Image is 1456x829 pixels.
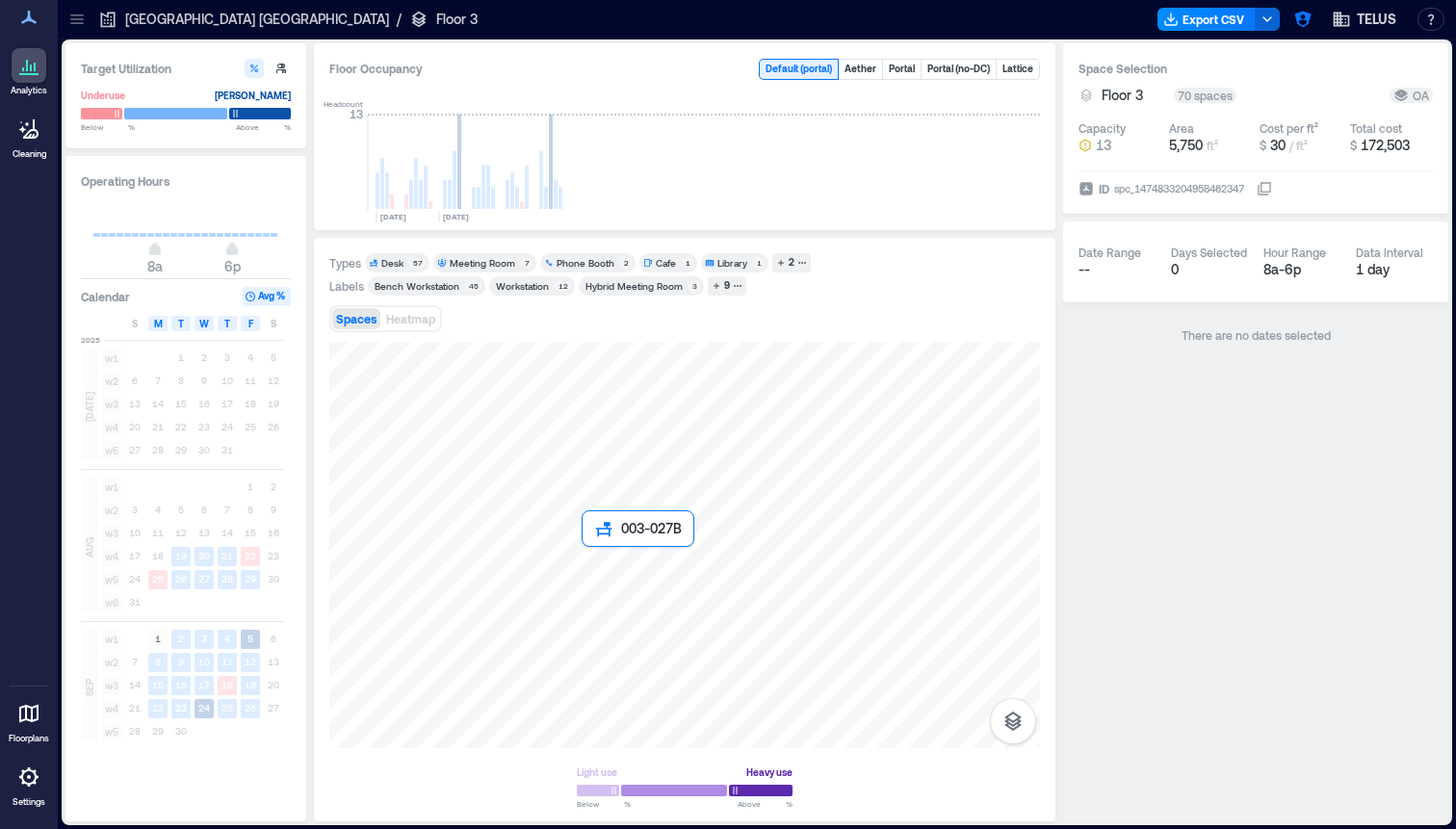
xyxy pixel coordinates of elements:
[81,334,100,346] span: 2025
[1263,260,1340,279] div: 8a - 6p
[154,316,163,331] span: M
[708,276,746,296] button: 9
[1326,4,1402,35] button: TELUS
[1099,179,1109,198] span: ID
[102,418,121,437] span: w4
[198,550,210,561] text: 20
[245,550,256,561] text: 22
[82,679,97,696] span: SEP
[443,212,469,221] text: [DATE]
[155,656,161,667] text: 8
[883,60,921,79] button: Portal
[81,86,125,105] div: Underuse
[82,392,97,422] span: [DATE]
[5,42,53,102] a: Analytics
[1079,245,1141,260] div: Date Range
[1356,260,1433,279] div: 1 day
[125,10,389,29] p: [GEOGRAPHIC_DATA] [GEOGRAPHIC_DATA]
[336,312,377,325] span: Spaces
[9,733,49,744] p: Floorplans
[382,308,439,329] button: Heatmap
[245,702,256,713] text: 26
[1350,120,1402,136] div: Total cost
[224,316,230,331] span: T
[248,316,253,331] span: F
[1361,137,1410,153] span: 172,503
[746,763,793,782] div: Heavy use
[102,699,121,718] span: w4
[178,316,184,331] span: T
[1174,88,1236,103] div: 70 spaces
[13,796,45,808] p: Settings
[1096,136,1111,155] span: 13
[753,257,765,269] div: 1
[236,121,291,133] span: Above %
[557,256,614,270] div: Phone Booth
[689,280,700,292] div: 3
[3,690,55,750] a: Floorplans
[152,702,164,713] text: 22
[772,253,811,272] button: 2
[175,573,187,584] text: 26
[245,573,256,584] text: 29
[409,257,426,269] div: 57
[102,372,121,391] span: w2
[1079,261,1090,277] span: --
[198,679,210,690] text: 17
[1289,139,1308,152] span: / ft²
[102,395,121,414] span: w3
[1171,260,1248,279] div: 0
[215,86,291,105] div: [PERSON_NAME]
[721,277,733,295] div: 9
[1350,139,1357,152] span: $
[997,60,1039,79] button: Lattice
[201,633,207,644] text: 3
[329,278,364,294] div: Labels
[198,573,210,584] text: 27
[6,754,52,814] a: Settings
[224,258,241,274] span: 6p
[13,148,46,160] p: Cleaning
[1357,10,1396,29] span: TELUS
[271,316,276,331] span: S
[1112,179,1246,198] div: spc_1474833204958462347
[102,441,121,460] span: w5
[450,256,515,270] div: Meeting Room
[332,308,380,329] button: Spaces
[1169,120,1194,136] div: Area
[1260,136,1342,155] button: $ 30 / ft²
[5,106,53,166] a: Cleaning
[152,679,164,690] text: 15
[577,763,617,782] div: Light use
[175,679,187,690] text: 16
[81,121,135,133] span: Below %
[102,630,121,649] span: w1
[397,10,402,29] p: /
[102,722,121,741] span: w5
[786,254,797,272] div: 2
[1260,120,1318,136] div: Cost per ft²
[1157,8,1256,31] button: Export CSV
[102,524,121,543] span: w3
[1260,139,1266,152] span: $
[1182,328,1331,342] span: There are no dates selected
[102,653,121,672] span: w2
[1270,137,1286,153] span: 30
[1171,245,1247,260] div: Days Selected
[922,60,996,79] button: Portal (no-DC)
[102,570,121,589] span: w5
[221,656,233,667] text: 11
[224,633,230,644] text: 4
[247,633,253,644] text: 5
[155,633,161,644] text: 1
[1079,136,1161,155] button: 13
[102,676,121,695] span: w3
[738,798,793,810] span: Above %
[221,679,233,690] text: 18
[1102,86,1166,105] button: Floor 3
[1356,245,1423,260] div: Data Interval
[1079,120,1126,136] div: Capacity
[81,59,291,78] h3: Target Utilization
[102,593,121,612] span: w6
[656,256,676,270] div: Cafe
